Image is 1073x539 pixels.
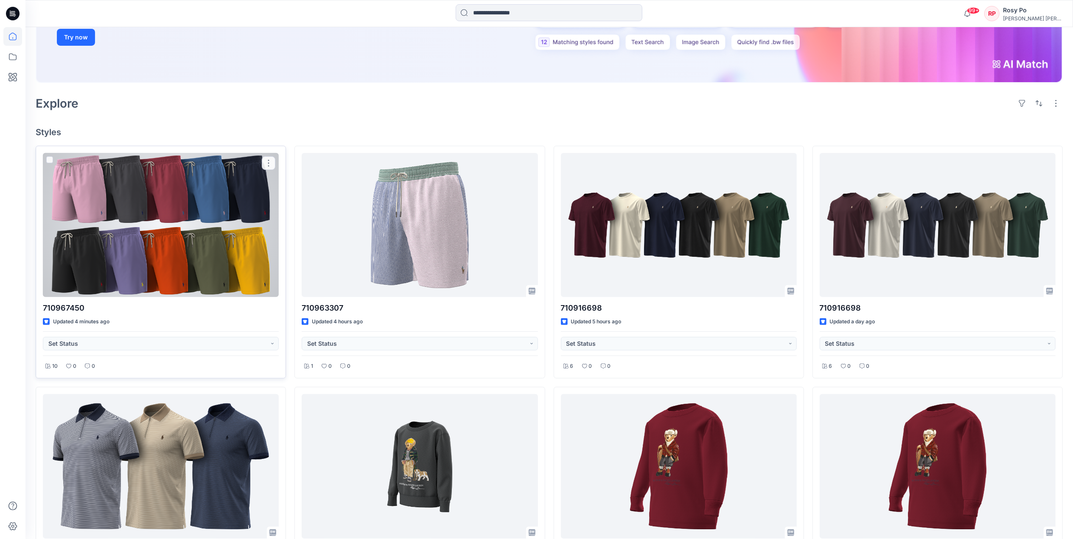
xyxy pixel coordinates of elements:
p: 0 [848,362,851,371]
h4: Styles [36,127,1063,137]
a: 710916698 [820,153,1056,297]
a: 710963307 [302,153,538,297]
a: 710911712 [43,394,279,538]
p: Updated 5 hours ago [571,317,622,326]
p: 710916698 [820,302,1056,314]
a: 320981265 [820,394,1056,538]
p: 10 [52,362,58,371]
p: 0 [92,362,95,371]
p: 0 [866,362,870,371]
p: 1 [311,362,313,371]
p: 710967450 [43,302,279,314]
p: 0 [589,362,592,371]
p: 6 [829,362,832,371]
p: 0 [328,362,332,371]
p: 6 [570,362,574,371]
p: 0 [73,362,76,371]
p: 710963307 [302,302,538,314]
p: Updated a day ago [830,317,875,326]
a: 710916698 [561,153,797,297]
button: Try now [57,29,95,46]
span: 99+ [967,7,980,14]
p: 0 [608,362,611,371]
div: [PERSON_NAME] [PERSON_NAME] [1003,15,1062,22]
p: Updated 4 hours ago [312,317,363,326]
h2: Explore [36,97,78,110]
a: 322979490 [302,394,538,538]
div: RP [984,6,1000,21]
div: Rosy Po [1003,5,1062,15]
p: 710916698 [561,302,797,314]
p: Updated 4 minutes ago [53,317,109,326]
a: 320981265 [561,394,797,538]
p: 0 [347,362,350,371]
a: 710967450 [43,153,279,297]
